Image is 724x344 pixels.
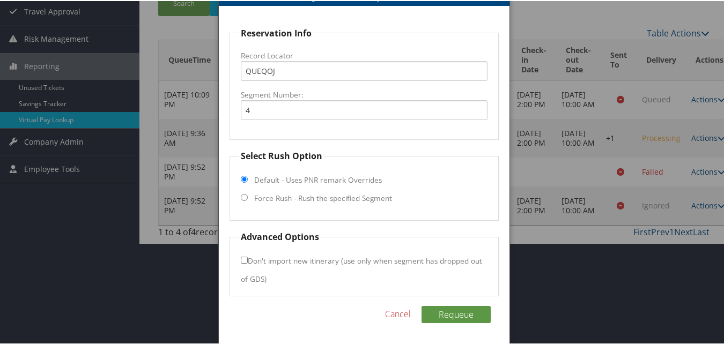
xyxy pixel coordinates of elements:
[422,305,491,322] button: Requeue
[241,250,482,288] label: Don't import new itinerary (use only when segment has dropped out of GDS)
[385,306,411,319] a: Cancel
[254,192,392,203] label: Force Rush - Rush the specified Segment
[241,256,248,263] input: Don't import new itinerary (use only when segment has dropped out of GDS)
[241,49,487,60] label: Record Locator
[254,174,382,184] label: Default - Uses PNR remark Overrides
[239,148,324,161] legend: Select Rush Option
[239,229,321,242] legend: Advanced Options
[239,26,313,39] legend: Reservation Info
[241,88,487,99] label: Segment Number:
